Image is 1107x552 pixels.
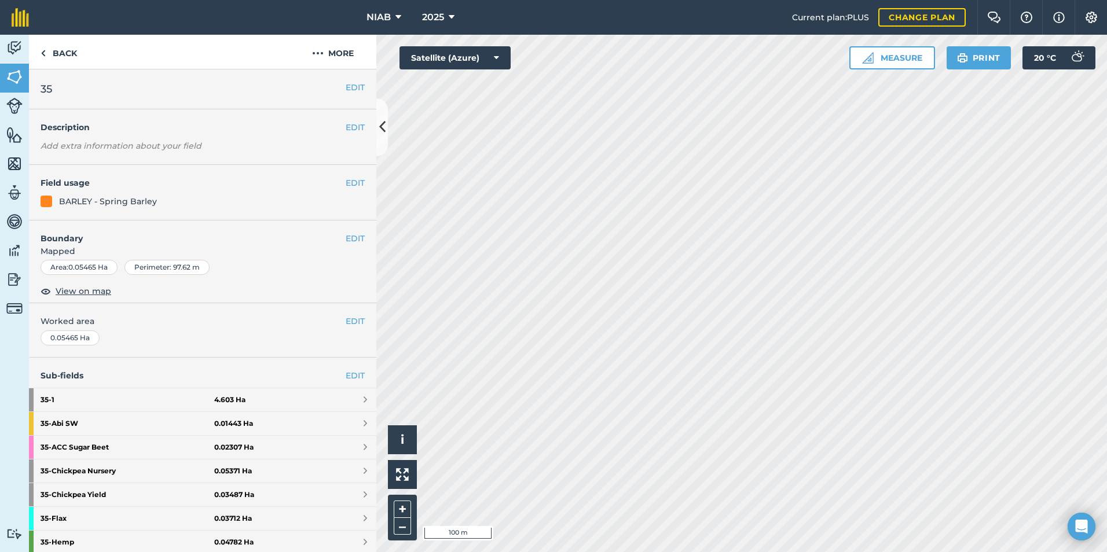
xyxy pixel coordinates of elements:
[6,242,23,259] img: svg+xml;base64,PD94bWwgdmVyc2lvbj0iMS4wIiBlbmNvZGluZz0idXRmLTgiPz4KPCEtLSBHZW5lcmF0b3I6IEFkb2JlIE...
[1084,12,1098,23] img: A cog icon
[29,35,89,69] a: Back
[346,176,365,189] button: EDIT
[1020,12,1033,23] img: A question mark icon
[214,419,253,428] strong: 0.01443 Ha
[29,483,376,506] a: 35-Chickpea Yield0.03487 Ha
[41,284,51,298] img: svg+xml;base64,PHN2ZyB4bWxucz0iaHR0cDovL3d3dy53My5vcmcvMjAwMC9zdmciIHdpZHRoPSIxOCIgaGVpZ2h0PSIyNC...
[346,369,365,382] a: EDIT
[214,490,254,499] strong: 0.03487 Ha
[862,52,874,64] img: Ruler icon
[29,388,376,411] a: 35-14.603 Ha
[346,81,365,94] button: EDIT
[12,8,29,27] img: fieldmargin Logo
[388,425,417,454] button: i
[401,432,404,447] span: i
[41,436,214,459] strong: 35 - ACC Sugar Beet
[346,232,365,245] button: EDIT
[346,121,365,134] button: EDIT
[41,483,214,506] strong: 35 - Chickpea Yield
[1065,46,1088,69] img: svg+xml;base64,PD94bWwgdmVyc2lvbj0iMS4wIiBlbmNvZGluZz0idXRmLTgiPz4KPCEtLSBHZW5lcmF0b3I6IEFkb2JlIE...
[878,8,966,27] a: Change plan
[41,81,52,97] span: 35
[41,388,214,411] strong: 35 - 1
[29,369,376,382] h4: Sub-fields
[6,184,23,201] img: svg+xml;base64,PD94bWwgdmVyc2lvbj0iMS4wIiBlbmNvZGluZz0idXRmLTgiPz4KPCEtLSBHZW5lcmF0b3I6IEFkb2JlIE...
[399,46,511,69] button: Satellite (Azure)
[59,195,157,208] div: BARLEY - Spring Barley
[56,285,111,297] span: View on map
[214,443,254,452] strong: 0.02307 Ha
[41,507,214,530] strong: 35 - Flax
[29,436,376,459] a: 35-ACC Sugar Beet0.02307 Ha
[41,46,46,60] img: svg+xml;base64,PHN2ZyB4bWxucz0iaHR0cDovL3d3dy53My5vcmcvMjAwMC9zdmciIHdpZHRoPSI5IiBoZWlnaHQ9IjI0Ii...
[792,11,869,24] span: Current plan : PLUS
[849,46,935,69] button: Measure
[6,213,23,230] img: svg+xml;base64,PD94bWwgdmVyc2lvbj0iMS4wIiBlbmNvZGluZz0idXRmLTgiPz4KPCEtLSBHZW5lcmF0b3I6IEFkb2JlIE...
[6,39,23,57] img: svg+xml;base64,PD94bWwgdmVyc2lvbj0iMS4wIiBlbmNvZGluZz0idXRmLTgiPz4KPCEtLSBHZW5lcmF0b3I6IEFkb2JlIE...
[289,35,376,69] button: More
[6,300,23,317] img: svg+xml;base64,PD94bWwgdmVyc2lvbj0iMS4wIiBlbmNvZGluZz0idXRmLTgiPz4KPCEtLSBHZW5lcmF0b3I6IEFkb2JlIE...
[41,412,214,435] strong: 35 - Abi SW
[214,514,252,523] strong: 0.03712 Ha
[6,528,23,539] img: svg+xml;base64,PD94bWwgdmVyc2lvbj0iMS4wIiBlbmNvZGluZz0idXRmLTgiPz4KPCEtLSBHZW5lcmF0b3I6IEFkb2JlIE...
[214,538,254,547] strong: 0.04782 Ha
[29,245,376,257] span: Mapped
[947,46,1011,69] button: Print
[41,315,365,327] span: Worked area
[29,220,346,245] h4: Boundary
[41,176,346,189] h4: Field usage
[29,412,376,435] a: 35-Abi SW0.01443 Ha
[6,68,23,86] img: svg+xml;base64,PHN2ZyB4bWxucz0iaHR0cDovL3d3dy53My5vcmcvMjAwMC9zdmciIHdpZHRoPSI1NiIgaGVpZ2h0PSI2MC...
[41,260,118,275] div: Area : 0.05465 Ha
[41,459,214,483] strong: 35 - Chickpea Nursery
[29,459,376,483] a: 35-Chickpea Nursery0.05371 Ha
[346,315,365,327] button: EDIT
[124,260,210,275] div: Perimeter : 97.62 m
[366,10,391,24] span: NIAB
[6,126,23,143] img: svg+xml;base64,PHN2ZyB4bWxucz0iaHR0cDovL3d3dy53My5vcmcvMjAwMC9zdmciIHdpZHRoPSI1NiIgaGVpZ2h0PSI2MC...
[1053,10,1065,24] img: svg+xml;base64,PHN2ZyB4bWxucz0iaHR0cDovL3d3dy53My5vcmcvMjAwMC9zdmciIHdpZHRoPSIxNyIgaGVpZ2h0PSIxNy...
[41,330,100,345] div: 0.05465 Ha
[312,46,324,60] img: svg+xml;base64,PHN2ZyB4bWxucz0iaHR0cDovL3d3dy53My5vcmcvMjAwMC9zdmciIHdpZHRoPSIyMCIgaGVpZ2h0PSIyNC...
[394,501,411,518] button: +
[6,271,23,288] img: svg+xml;base64,PD94bWwgdmVyc2lvbj0iMS4wIiBlbmNvZGluZz0idXRmLTgiPz4KPCEtLSBHZW5lcmF0b3I6IEFkb2JlIE...
[6,98,23,114] img: svg+xml;base64,PD94bWwgdmVyc2lvbj0iMS4wIiBlbmNvZGluZz0idXRmLTgiPz4KPCEtLSBHZW5lcmF0b3I6IEFkb2JlIE...
[394,518,411,535] button: –
[1034,46,1056,69] span: 20 ° C
[29,507,376,530] a: 35-Flax0.03712 Ha
[1022,46,1095,69] button: 20 °C
[396,468,409,481] img: Four arrows, one pointing top left, one top right, one bottom right and the last bottom left
[1068,513,1095,540] div: Open Intercom Messenger
[957,51,968,65] img: svg+xml;base64,PHN2ZyB4bWxucz0iaHR0cDovL3d3dy53My5vcmcvMjAwMC9zdmciIHdpZHRoPSIxOSIgaGVpZ2h0PSIyNC...
[214,395,245,404] strong: 4.603 Ha
[41,121,365,134] h4: Description
[41,141,201,151] em: Add extra information about your field
[6,155,23,172] img: svg+xml;base64,PHN2ZyB4bWxucz0iaHR0cDovL3d3dy53My5vcmcvMjAwMC9zdmciIHdpZHRoPSI1NiIgaGVpZ2h0PSI2MC...
[214,466,252,476] strong: 0.05371 Ha
[41,284,111,298] button: View on map
[422,10,444,24] span: 2025
[987,12,1001,23] img: Two speech bubbles overlapping with the left bubble in the forefront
